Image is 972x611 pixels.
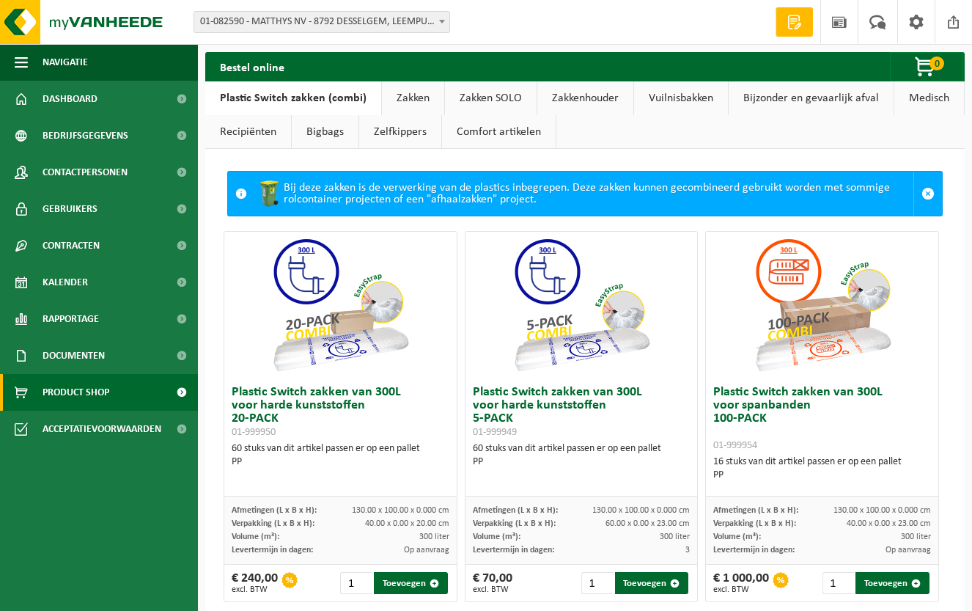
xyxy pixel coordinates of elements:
[855,572,929,594] button: Toevoegen
[232,546,313,555] span: Levertermijn in dagen:
[404,546,449,555] span: Op aanvraag
[232,455,449,469] div: PP
[713,386,931,452] h3: Plastic Switch zakken van 300L voor spanbanden 100-PACK
[685,546,690,555] span: 3
[729,81,894,115] a: Bijzonder en gevaarlijk afval
[473,386,691,439] h3: Plastic Switch zakken van 300L voor harde kunststoffen 5-PACK
[605,519,690,528] span: 60.00 x 0.00 x 23.00 cm
[886,546,931,555] span: Op aanvraag
[473,506,558,515] span: Afmetingen (L x B x H):
[713,506,798,515] span: Afmetingen (L x B x H):
[508,232,655,378] img: 01-999949
[419,533,449,541] span: 300 liter
[43,411,161,447] span: Acceptatievoorwaarden
[232,533,279,541] span: Volume (m³):
[43,264,88,301] span: Kalender
[194,12,449,32] span: 01-082590 - MATTHYS NV - 8792 DESSELGEM, LEEMPUTSTRAAT 75
[365,519,449,528] span: 40.00 x 0.00 x 20.00 cm
[713,572,769,594] div: € 1 000,00
[473,585,512,594] span: excl. BTW
[340,572,372,594] input: 1
[713,585,769,594] span: excl. BTW
[254,172,913,216] div: Bij deze zakken is de verwerking van de plastics inbegrepen. Deze zakken kunnen gecombineerd gebr...
[713,546,795,555] span: Levertermijn in dagen:
[713,455,931,482] div: 16 stuks van dit artikel passen er op een pallet
[473,546,554,555] span: Levertermijn in dagen:
[43,81,97,117] span: Dashboard
[292,115,358,149] a: Bigbags
[634,81,728,115] a: Vuilnisbakken
[445,81,537,115] a: Zakken SOLO
[43,301,99,337] span: Rapportage
[43,154,128,191] span: Contactpersonen
[615,572,689,594] button: Toevoegen
[267,232,413,378] img: 01-999950
[254,179,284,208] img: WB-0240-HPE-GN-50.png
[473,533,520,541] span: Volume (m³):
[592,506,690,515] span: 130.00 x 100.00 x 0.000 cm
[713,533,761,541] span: Volume (m³):
[581,572,614,594] input: 1
[232,427,276,438] span: 01-999950
[205,52,299,81] h2: Bestel online
[205,81,381,115] a: Plastic Switch zakken (combi)
[43,337,105,374] span: Documenten
[660,533,690,541] span: 300 liter
[894,81,964,115] a: Medisch
[232,442,449,469] div: 60 stuks van dit artikel passen er op een pallet
[847,519,931,528] span: 40.00 x 0.00 x 23.00 cm
[374,572,448,594] button: Toevoegen
[890,52,963,81] button: 0
[43,374,109,411] span: Product Shop
[713,469,931,482] div: PP
[43,117,128,154] span: Bedrijfsgegevens
[194,11,450,33] span: 01-082590 - MATTHYS NV - 8792 DESSELGEM, LEEMPUTSTRAAT 75
[232,572,278,594] div: € 240,00
[359,115,441,149] a: Zelfkippers
[473,442,691,469] div: 60 stuks van dit artikel passen er op een pallet
[442,115,556,149] a: Comfort artikelen
[352,506,449,515] span: 130.00 x 100.00 x 0.000 cm
[473,427,517,438] span: 01-999949
[205,115,291,149] a: Recipiënten
[382,81,444,115] a: Zakken
[713,440,757,451] span: 01-999954
[473,519,556,528] span: Verpakking (L x B x H):
[822,572,855,594] input: 1
[473,572,512,594] div: € 70,00
[232,519,314,528] span: Verpakking (L x B x H):
[232,386,449,439] h3: Plastic Switch zakken van 300L voor harde kunststoffen 20-PACK
[833,506,931,515] span: 130.00 x 100.00 x 0.000 cm
[232,506,317,515] span: Afmetingen (L x B x H):
[43,227,100,264] span: Contracten
[43,191,97,227] span: Gebruikers
[713,519,796,528] span: Verpakking (L x B x H):
[232,585,278,594] span: excl. BTW
[749,232,896,378] img: 01-999954
[43,44,88,81] span: Navigatie
[537,81,633,115] a: Zakkenhouder
[901,533,931,541] span: 300 liter
[913,172,942,216] a: Sluit melding
[473,455,691,469] div: PP
[929,56,944,70] span: 0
